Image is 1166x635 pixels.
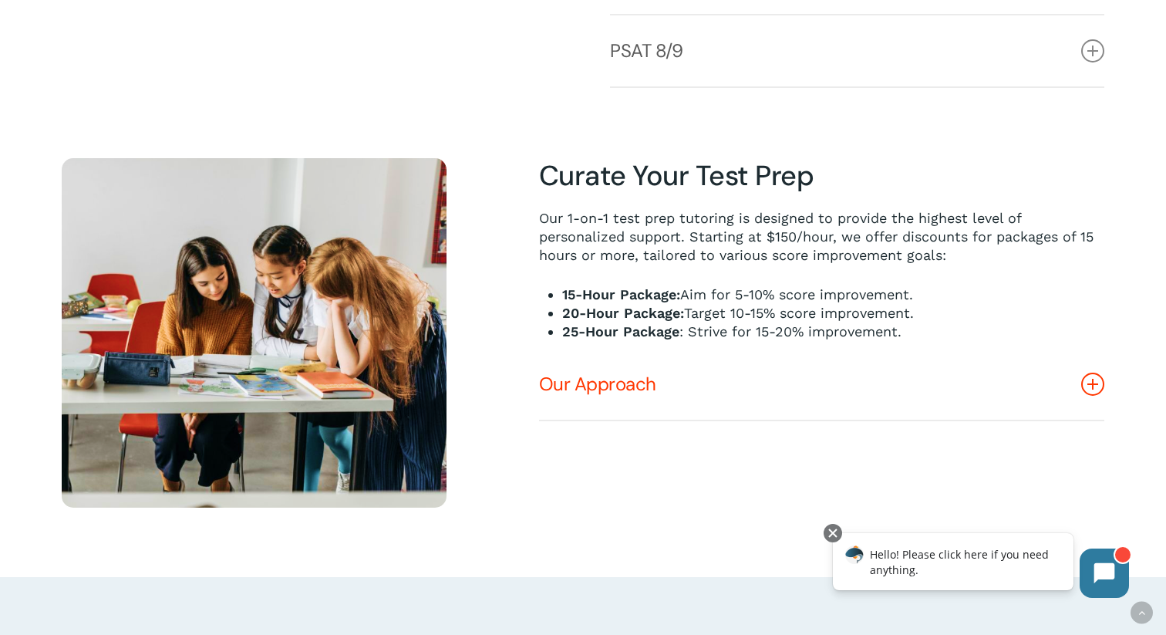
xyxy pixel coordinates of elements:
li: Aim for 5-10% score improvement. [562,285,1104,304]
li: Target 10-15% score improvement. [562,304,1104,323]
li: : Strive for 15-20% improvement. [562,323,1104,341]
a: Our Approach [539,349,1104,420]
strong: 20-Hour Package: [562,305,684,321]
strong: 25-Hour Package [562,323,679,339]
strong: 15-Hour Package: [562,286,680,302]
a: PSAT 8/9 [610,15,1104,86]
p: Our 1-on-1 test prep tutoring is designed to provide the highest level of personalized support. S... [539,209,1104,285]
iframe: Chatbot [817,521,1144,613]
img: Happy Students [62,158,447,507]
h3: Curate Your Test Prep [539,158,1104,194]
